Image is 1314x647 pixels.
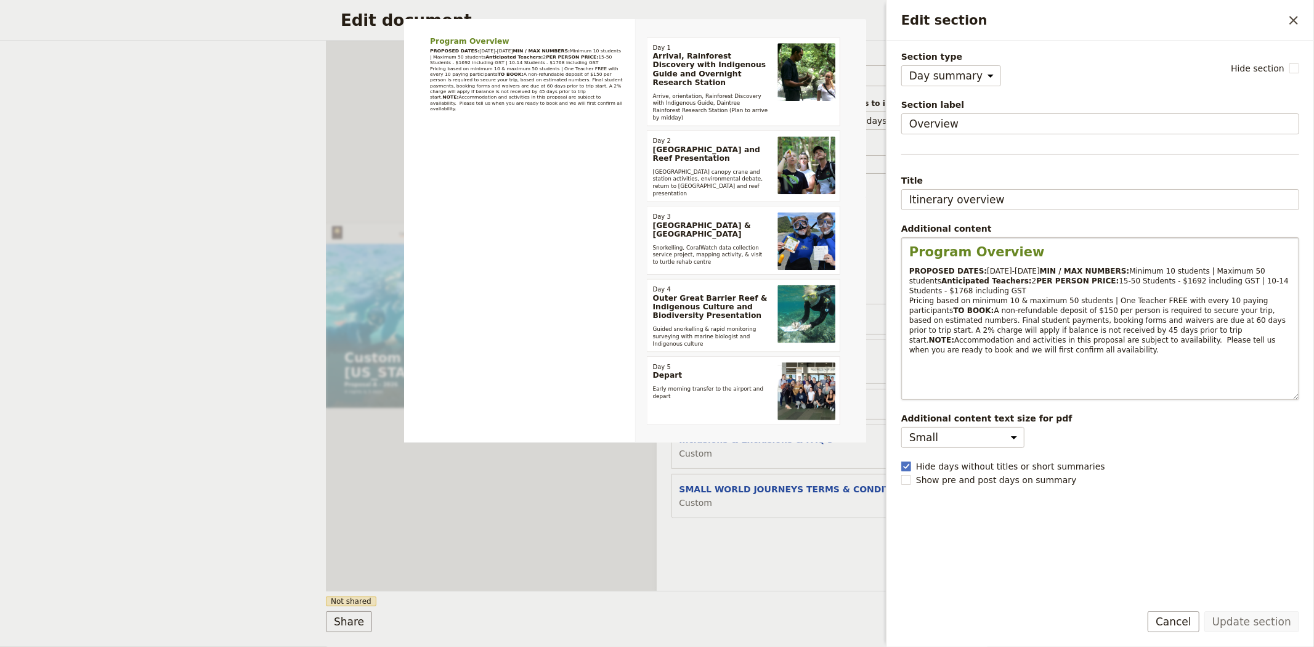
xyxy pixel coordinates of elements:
button: Update section [1204,611,1299,632]
span: 4 nights & 5 days [44,396,136,411]
h2: Edit section [901,11,1283,30]
a: Overview [235,17,276,33]
span: Hide section [1231,62,1284,75]
button: Close drawer [1283,10,1304,31]
strong: Anticipated Teachers: [941,277,1032,285]
span: Section type [901,51,1001,63]
button: Cancel [1148,611,1199,632]
select: Section type [901,65,1001,86]
a: Inclusions & Exclusions & FAQ's [332,17,468,33]
span: Title [901,174,1299,187]
a: Itinerary [286,17,322,33]
div: Additional content [901,222,1299,235]
p: Proposal A - 2026 [44,378,744,396]
h2: Edit document [341,11,955,30]
strong: PROPOSED DATES: [909,267,987,275]
strong: NOTE: [929,336,954,344]
span: Hide days without titles or short summaries [916,460,1105,473]
strong: TO BOOK: [953,306,994,315]
span: A non-refundable deposit of $150 per person is required to secure your trip, based on estimated n... [909,306,1288,344]
span: [DATE]-[DATE] [987,267,1040,275]
span: 2 [1032,277,1037,285]
strong: Program Overview [909,245,1045,259]
img: Small World Journeys logo [15,7,153,38]
span: Section label [901,99,1299,111]
a: groups@smallworldjourneys.com.au [734,14,755,35]
button: 07 4054 6693 [711,14,732,35]
select: Additional content text size for pdf [901,427,1024,448]
input: Section label [901,113,1299,134]
strong: PER PERSON PRICE: [1036,277,1119,285]
strong: MIN / MAX NUMBERS: [1040,267,1130,275]
a: SMALL WORLD JOURNEYS TERMS & CONDITIONS [478,17,689,33]
button: Download pdf [758,14,779,35]
span: Show pre and post days on summary [916,474,1077,486]
span: Accommodation and activities in this proposal are subject to availability. Please tell us when yo... [909,336,1278,354]
h1: Custom Reef & Rainforest - Tour [US_STATE][GEOGRAPHIC_DATA] [44,306,744,375]
input: Title [901,189,1299,210]
button: Days to include​Clear input [853,115,887,127]
span: Custom [679,497,915,509]
button: SMALL WORLD JOURNEYS TERMS & CONDITIONS [679,483,915,495]
span: Additional content text size for pdf [901,412,1299,425]
span: Not shared [326,596,376,606]
a: Cover page [176,17,225,33]
button: Share [326,611,372,632]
